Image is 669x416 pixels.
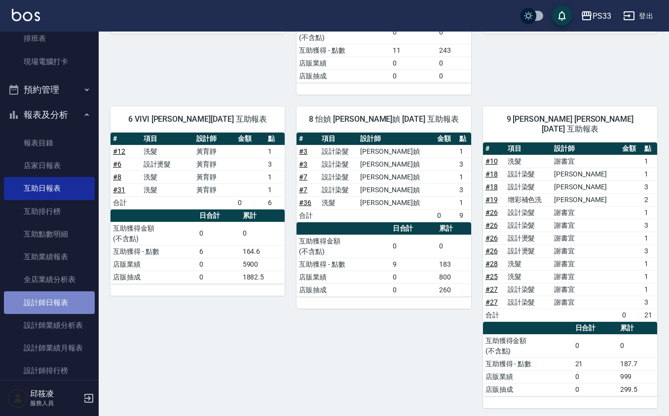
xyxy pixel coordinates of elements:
a: #7 [299,173,307,181]
td: 0 [235,196,266,209]
a: #10 [485,157,498,165]
a: #36 [299,199,311,207]
td: 設計燙髮 [505,244,552,257]
a: 互助點數明細 [4,223,95,245]
td: 店販業績 [297,57,390,69]
td: 0 [435,209,457,222]
th: # [111,133,141,145]
a: 互助日報表 [4,177,95,200]
a: 設計師業績分析表 [4,314,95,337]
td: 謝書宜 [552,283,620,296]
td: [PERSON_NAME]媜 [358,196,435,209]
td: 謝書宜 [552,219,620,232]
button: PS33 [577,6,615,26]
a: 設計師業績月報表 [4,337,95,359]
a: 互助業績報表 [4,245,95,268]
td: 合計 [297,209,319,222]
td: 3 [642,244,657,257]
td: 互助獲得 - 點數 [111,245,197,258]
table: a dense table [111,133,285,209]
td: 1882.5 [240,271,285,283]
td: 1 [642,168,657,180]
button: 預約管理 [4,77,95,103]
th: 累計 [240,209,285,222]
td: 設計染髮 [319,158,358,171]
td: 設計染髮 [505,296,552,309]
td: 設計染髮 [505,206,552,219]
td: 0 [573,370,618,383]
button: 登出 [619,7,657,25]
td: 0 [620,309,642,321]
table: a dense table [297,222,471,297]
td: 謝書宜 [552,244,620,257]
th: 項目 [505,142,552,155]
td: 0 [437,235,471,258]
a: #7 [299,186,307,194]
td: 黃育靜 [194,145,235,158]
td: 謝書宜 [552,257,620,270]
td: 洗髮 [505,155,552,168]
td: 洗髮 [505,270,552,283]
h5: 邱筱凌 [30,389,80,399]
td: 0 [240,222,285,245]
a: 設計師日報表 [4,291,95,314]
th: 項目 [141,133,194,145]
td: 21 [642,309,657,321]
td: 設計燙髮 [505,232,552,244]
td: 謝書宜 [552,155,620,168]
td: 0 [197,222,240,245]
td: 互助獲得 - 點數 [483,357,573,370]
td: [PERSON_NAME]媜 [358,158,435,171]
td: 0 [618,334,657,357]
span: 6 VIVI [PERSON_NAME][DATE] 互助報表 [122,114,273,124]
td: 260 [437,283,471,296]
th: 金額 [435,133,457,145]
th: 金額 [620,142,642,155]
td: 1 [642,232,657,244]
table: a dense table [297,8,471,83]
a: 現場電腦打卡 [4,50,95,73]
td: 設計染髮 [505,180,552,193]
td: [PERSON_NAME]媜 [358,145,435,158]
th: 設計師 [194,133,235,145]
td: [PERSON_NAME] [552,180,620,193]
td: 0 [390,271,437,283]
a: #31 [113,186,125,194]
th: 日合計 [390,222,437,235]
td: 0 [573,383,618,396]
button: save [552,6,572,26]
a: #27 [485,285,498,293]
td: 互助獲得 - 點數 [297,258,390,271]
td: 互助獲得金額 (不含點) [111,222,197,245]
td: 299.5 [618,383,657,396]
td: 0 [390,235,437,258]
a: #27 [485,298,498,306]
td: 0 [437,69,471,82]
td: 3 [642,296,657,309]
td: 增彩補色洗 [505,193,552,206]
td: 999 [618,370,657,383]
th: 金額 [235,133,266,145]
a: #26 [485,208,498,216]
td: 設計染髮 [505,283,552,296]
td: 洗髮 [505,257,552,270]
td: 洗髮 [319,196,358,209]
td: 合計 [483,309,505,321]
a: #26 [485,221,498,229]
a: 全店業績分析表 [4,268,95,291]
td: 黃育靜 [194,158,235,171]
td: 2 [642,193,657,206]
td: 設計燙髮 [141,158,194,171]
a: 店家日報表 [4,154,95,177]
td: 1 [457,145,471,158]
a: 設計師排行榜 [4,359,95,382]
td: 0 [437,57,471,69]
td: 互助獲得 - 點數 [297,44,390,57]
td: 1 [265,171,285,183]
td: 0 [197,258,240,271]
td: 店販抽成 [111,271,197,283]
td: 店販抽成 [297,69,390,82]
td: 謝書宜 [552,206,620,219]
th: 日合計 [573,322,618,335]
td: 3 [265,158,285,171]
